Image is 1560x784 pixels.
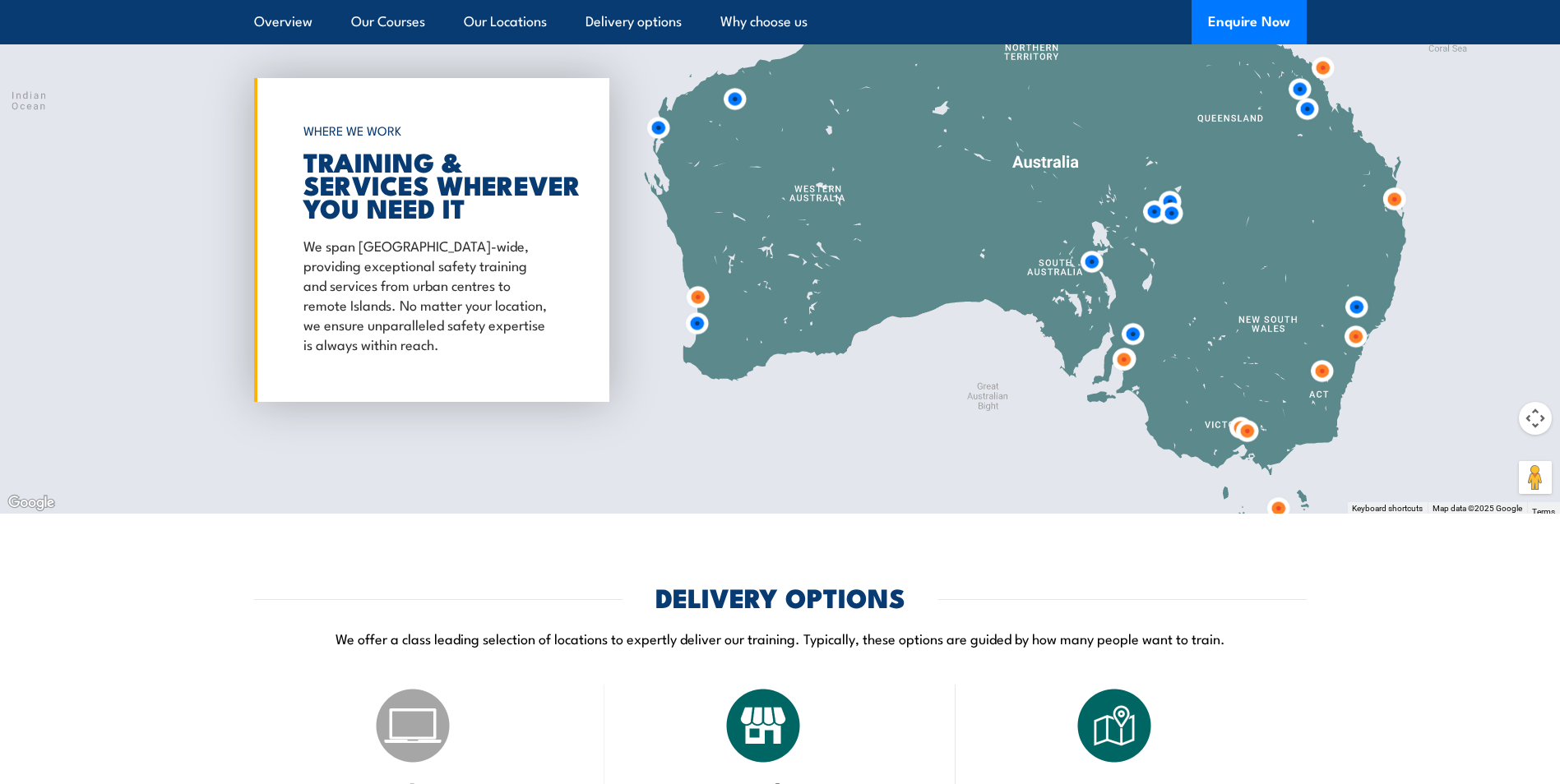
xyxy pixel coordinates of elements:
h6: WHERE WE WORK [303,116,552,145]
button: Map camera controls [1519,402,1552,435]
button: Keyboard shortcuts [1352,503,1423,514]
a: Terms (opens in new tab) [1532,507,1555,516]
button: Drag Pegman onto the map to open Street View [1519,461,1552,494]
a: Open this area in Google Maps (opens a new window) [4,492,58,514]
h2: DELIVERY OPTIONS [655,585,905,608]
p: We offer a class leading selection of locations to expertly deliver our training. Typically, thes... [254,629,1307,648]
h2: TRAINING & SERVICES WHEREVER YOU NEED IT [303,150,552,219]
span: Map data ©2025 Google [1433,504,1522,513]
img: Google [4,492,58,514]
p: We span [GEOGRAPHIC_DATA]-wide, providing exceptional safety training and services from urban cen... [303,235,552,353]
